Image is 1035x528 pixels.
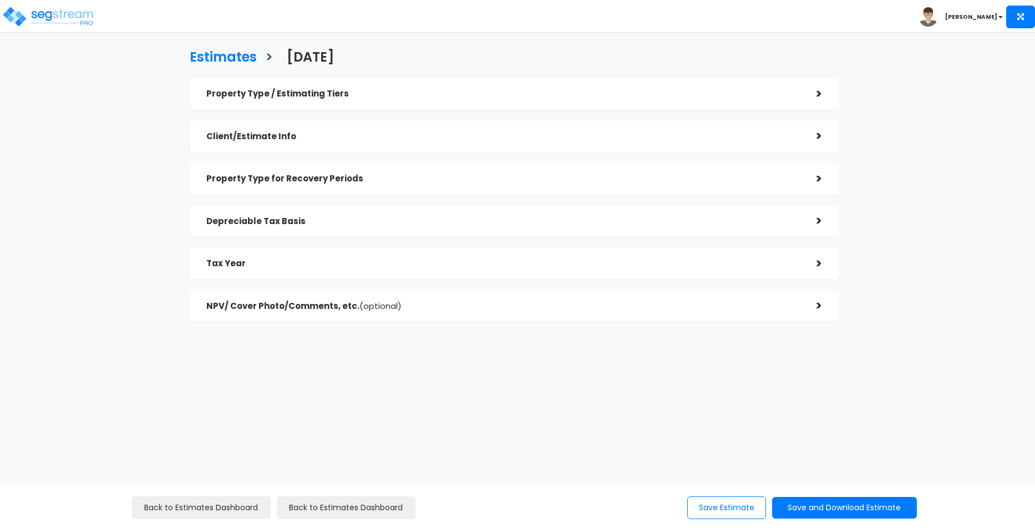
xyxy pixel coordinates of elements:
div: > [800,85,822,103]
a: Estimates [181,39,257,73]
div: > [800,212,822,230]
button: Save Estimate [687,496,766,519]
img: logo_pro_r.png [2,6,96,28]
a: Back to Estimates Dashboard [132,496,271,519]
button: Save and Download Estimate [772,497,917,519]
h3: > [265,50,273,67]
h5: NPV/ Cover Photo/Comments, etc. [206,302,800,311]
h3: Estimates [190,50,257,67]
div: > [800,297,822,314]
a: Back to Estimates Dashboard [277,496,415,519]
h5: Property Type for Recovery Periods [206,174,800,184]
h5: Tax Year [206,259,800,268]
h5: Property Type / Estimating Tiers [206,89,800,99]
img: avatar.png [919,7,938,27]
div: > [800,255,822,272]
a: [DATE] [278,39,334,73]
h5: Depreciable Tax Basis [206,217,800,226]
div: > [800,128,822,145]
b: [PERSON_NAME] [945,13,997,21]
div: > [800,170,822,187]
h3: [DATE] [287,50,334,67]
span: (optional) [359,300,402,312]
h5: Client/Estimate Info [206,132,800,141]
